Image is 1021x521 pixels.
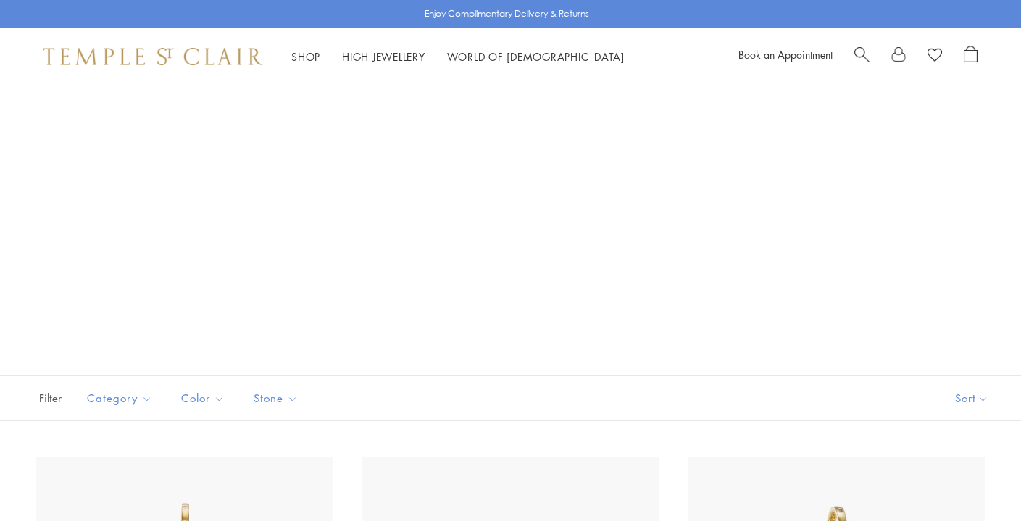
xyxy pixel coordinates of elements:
a: World of [DEMOGRAPHIC_DATA]World of [DEMOGRAPHIC_DATA] [447,49,625,64]
img: Temple St. Clair [43,48,262,65]
button: Color [170,382,236,414]
a: High JewelleryHigh Jewellery [342,49,425,64]
a: Open Shopping Bag [964,46,978,67]
span: Stone [246,389,309,407]
span: Color [174,389,236,407]
button: Stone [243,382,309,414]
button: Show sort by [922,376,1021,420]
p: Enjoy Complimentary Delivery & Returns [425,7,589,21]
a: View Wishlist [928,46,942,67]
a: Search [854,46,870,67]
button: Category [76,382,163,414]
nav: Main navigation [291,48,625,66]
a: Book an Appointment [738,47,833,62]
span: Category [80,389,163,407]
a: ShopShop [291,49,320,64]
